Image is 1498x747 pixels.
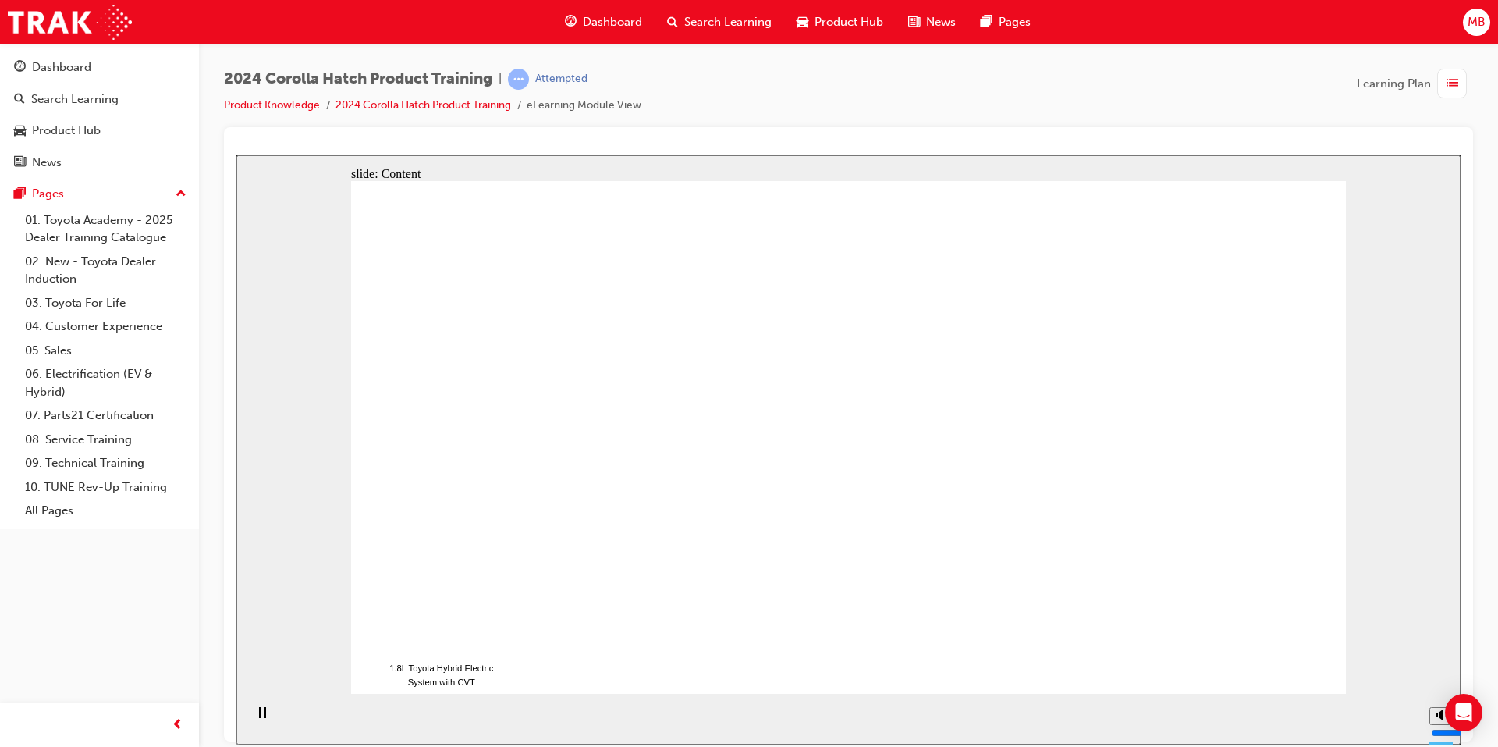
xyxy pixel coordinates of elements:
span: news-icon [908,12,920,32]
span: pages-icon [14,187,26,201]
span: pages-icon [981,12,992,32]
span: list-icon [1447,74,1458,94]
span: up-icon [176,184,186,205]
a: car-iconProduct Hub [784,6,896,38]
div: News [32,154,62,172]
button: Pages [6,180,193,208]
button: MB [1463,9,1490,36]
div: playback controls [8,539,34,589]
span: prev-icon [172,716,183,735]
a: news-iconNews [896,6,968,38]
a: 01. Toyota Academy - 2025 Dealer Training Catalogue [19,208,193,250]
span: learningRecordVerb_ATTEMPT-icon [508,69,529,90]
a: 02. New - Toyota Dealer Induction [19,250,193,291]
button: Pause (Ctrl+Alt+P) [8,551,34,578]
a: 2024 Corolla Hatch Product Training [335,98,511,112]
a: Dashboard [6,53,193,82]
span: Dashboard [583,13,642,31]
span: Pages [999,13,1031,31]
a: 07. Parts21 Certification [19,404,193,428]
div: Attempted [535,72,587,87]
span: News [926,13,956,31]
a: Product Knowledge [224,98,320,112]
a: 05. Sales [19,339,193,363]
span: | [499,70,502,88]
span: Search Learning [684,13,772,31]
span: guage-icon [565,12,577,32]
span: search-icon [14,93,25,107]
a: Search Learning [6,85,193,114]
a: 08. Service Training [19,428,193,452]
img: Trak [8,5,132,40]
span: news-icon [14,156,26,170]
a: 10. TUNE Rev-Up Training [19,475,193,500]
span: search-icon [667,12,678,32]
div: Open Intercom Messenger [1445,694,1482,731]
input: volume [1194,571,1295,584]
a: guage-iconDashboard [552,6,655,38]
span: car-icon [14,124,26,138]
a: News [6,148,193,177]
div: Dashboard [32,59,91,76]
span: car-icon [797,12,808,32]
a: 04. Customer Experience [19,315,193,339]
span: guage-icon [14,61,26,75]
a: 03. Toyota For Life [19,291,193,315]
a: All Pages [19,499,193,523]
span: Product Hub [815,13,883,31]
a: 06. Electrification (EV & Hybrid) [19,362,193,404]
a: pages-iconPages [968,6,1043,38]
div: misc controls [1185,539,1216,589]
button: Mute (Ctrl+Alt+M) [1193,552,1218,570]
div: Product Hub [32,122,101,140]
a: 09. Technical Training [19,451,193,475]
span: Learning Plan [1357,75,1431,93]
li: eLearning Module View [527,97,641,115]
span: MB [1468,13,1486,31]
span: 2024 Corolla Hatch Product Training [224,70,492,88]
button: Learning Plan [1357,69,1473,98]
a: search-iconSearch Learning [655,6,784,38]
button: DashboardSearch LearningProduct HubNews [6,50,193,180]
div: Pages [32,185,64,203]
div: Search Learning [31,91,119,108]
a: Product Hub [6,116,193,145]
